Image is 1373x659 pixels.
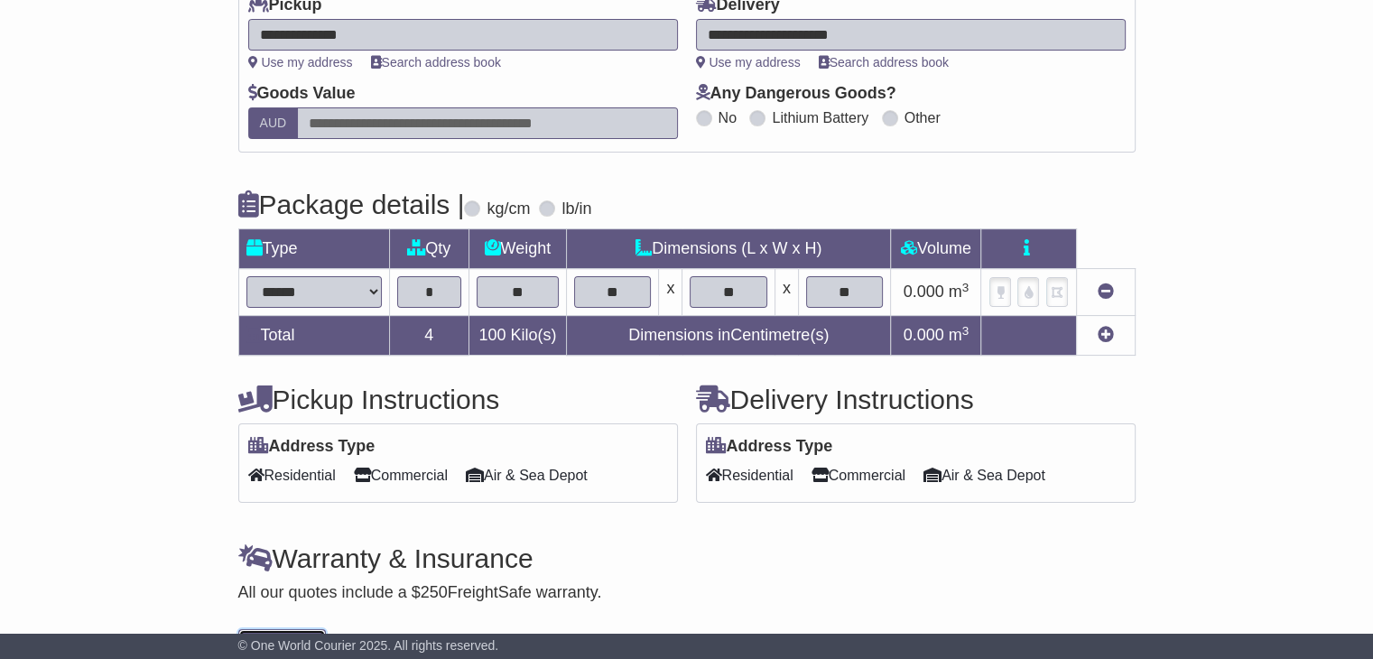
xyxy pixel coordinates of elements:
[566,229,890,269] td: Dimensions (L x W x H)
[949,326,969,344] span: m
[962,281,969,294] sup: 3
[706,461,793,489] span: Residential
[719,109,737,126] label: No
[238,316,389,356] td: Total
[248,107,299,139] label: AUD
[389,316,468,356] td: 4
[487,200,530,219] label: kg/cm
[962,324,969,338] sup: 3
[238,385,678,414] h4: Pickup Instructions
[421,583,448,601] span: 250
[468,229,566,269] td: Weight
[949,283,969,301] span: m
[248,461,336,489] span: Residential
[466,461,588,489] span: Air & Sea Depot
[248,84,356,104] label: Goods Value
[819,55,949,70] a: Search address book
[371,55,501,70] a: Search address book
[659,269,682,316] td: x
[238,638,499,653] span: © One World Courier 2025. All rights reserved.
[904,326,944,344] span: 0.000
[354,461,448,489] span: Commercial
[238,543,1136,573] h4: Warranty & Insurance
[478,326,506,344] span: 100
[468,316,566,356] td: Kilo(s)
[905,109,941,126] label: Other
[696,84,896,104] label: Any Dangerous Goods?
[904,283,944,301] span: 0.000
[696,55,801,70] a: Use my address
[812,461,905,489] span: Commercial
[696,385,1136,414] h4: Delivery Instructions
[775,269,798,316] td: x
[772,109,868,126] label: Lithium Battery
[1098,326,1114,344] a: Add new item
[248,55,353,70] a: Use my address
[561,200,591,219] label: lb/in
[923,461,1045,489] span: Air & Sea Depot
[248,437,376,457] label: Address Type
[891,229,981,269] td: Volume
[566,316,890,356] td: Dimensions in Centimetre(s)
[238,583,1136,603] div: All our quotes include a $ FreightSafe warranty.
[389,229,468,269] td: Qty
[238,229,389,269] td: Type
[238,190,465,219] h4: Package details |
[1098,283,1114,301] a: Remove this item
[706,437,833,457] label: Address Type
